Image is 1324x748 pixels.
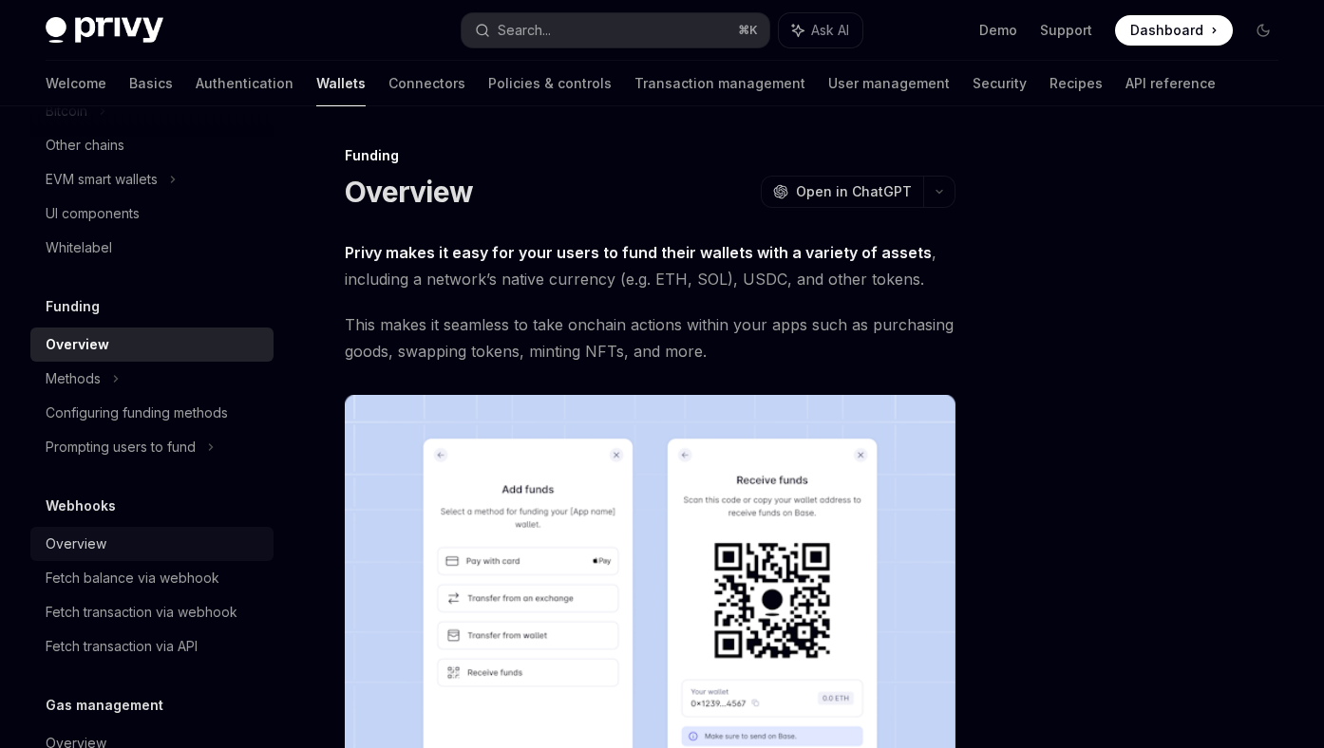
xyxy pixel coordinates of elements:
[46,495,116,517] h5: Webhooks
[46,295,100,318] h5: Funding
[129,61,173,106] a: Basics
[345,311,955,365] span: This makes it seamless to take onchain actions within your apps such as purchasing goods, swappin...
[1248,15,1278,46] button: Toggle dark mode
[1125,61,1216,106] a: API reference
[46,367,101,390] div: Methods
[30,128,274,162] a: Other chains
[761,176,923,208] button: Open in ChatGPT
[46,601,237,624] div: Fetch transaction via webhook
[30,527,274,561] a: Overview
[811,21,849,40] span: Ask AI
[46,436,196,458] div: Prompting users to fund
[828,61,950,106] a: User management
[46,333,109,356] div: Overview
[46,236,112,259] div: Whitelabel
[738,23,758,38] span: ⌘ K
[46,17,163,44] img: dark logo
[46,168,158,191] div: EVM smart wallets
[46,694,163,717] h5: Gas management
[46,202,140,225] div: UI components
[30,629,274,664] a: Fetch transaction via API
[46,61,106,106] a: Welcome
[779,13,862,47] button: Ask AI
[634,61,805,106] a: Transaction management
[1115,15,1233,46] a: Dashboard
[316,61,366,106] a: Wallets
[388,61,465,106] a: Connectors
[1050,61,1103,106] a: Recipes
[979,21,1017,40] a: Demo
[345,239,955,292] span: , including a network’s native currency (e.g. ETH, SOL), USDC, and other tokens.
[345,175,473,209] h1: Overview
[46,402,228,424] div: Configuring funding methods
[46,134,124,157] div: Other chains
[46,533,106,555] div: Overview
[1040,21,1092,40] a: Support
[796,182,912,201] span: Open in ChatGPT
[46,635,198,658] div: Fetch transaction via API
[345,146,955,165] div: Funding
[488,61,612,106] a: Policies & controls
[462,13,769,47] button: Search...⌘K
[30,561,274,595] a: Fetch balance via webhook
[1130,21,1203,40] span: Dashboard
[973,61,1027,106] a: Security
[498,19,551,42] div: Search...
[30,396,274,430] a: Configuring funding methods
[30,595,274,629] a: Fetch transaction via webhook
[345,243,932,262] strong: Privy makes it easy for your users to fund their wallets with a variety of assets
[30,231,274,265] a: Whitelabel
[30,327,274,362] a: Overview
[46,567,219,589] div: Fetch balance via webhook
[30,196,274,231] a: UI components
[196,61,293,106] a: Authentication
